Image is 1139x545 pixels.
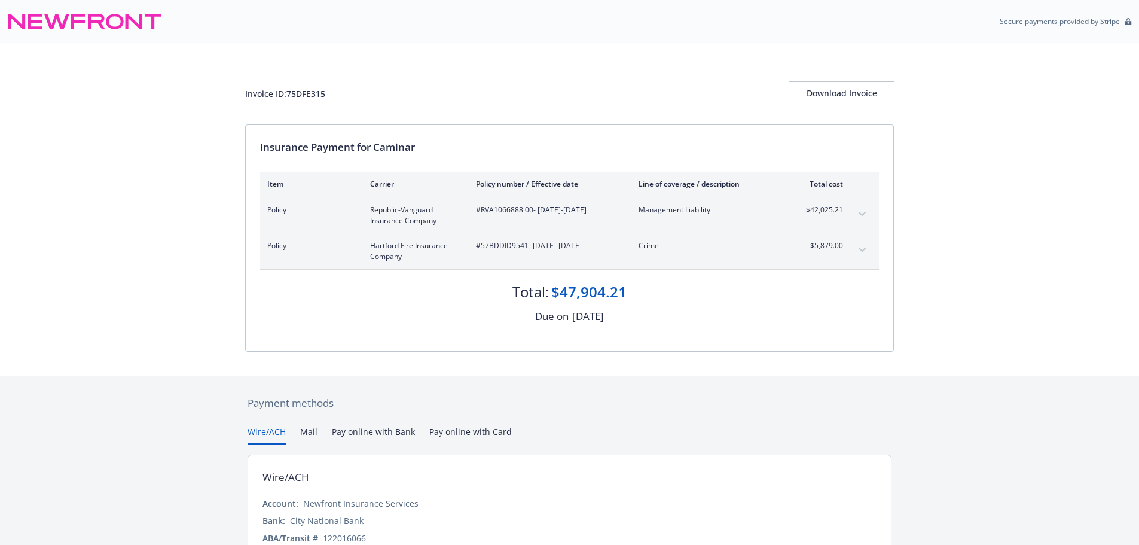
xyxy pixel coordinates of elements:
div: Newfront Insurance Services [303,497,419,510]
button: Pay online with Bank [332,425,415,445]
span: Policy [267,205,351,215]
span: Management Liability [639,205,779,215]
div: 122016066 [323,532,366,544]
div: ABA/Transit # [262,532,318,544]
div: City National Bank [290,514,364,527]
span: Republic-Vanguard Insurance Company [370,205,457,226]
span: Crime [639,240,779,251]
div: Insurance Payment for Caminar [260,139,879,155]
span: Hartford Fire Insurance Company [370,240,457,262]
span: #RVA1066888 00 - [DATE]-[DATE] [476,205,619,215]
button: Download Invoice [789,81,894,105]
div: Due on [535,309,569,324]
span: Policy [267,240,351,251]
div: Policy number / Effective date [476,179,619,189]
button: Mail [300,425,317,445]
div: Carrier [370,179,457,189]
div: Total cost [798,179,843,189]
button: expand content [853,205,872,224]
div: Line of coverage / description [639,179,779,189]
button: expand content [853,240,872,260]
div: $47,904.21 [551,282,627,302]
div: Wire/ACH [262,470,309,485]
div: Payment methods [248,395,891,411]
p: Secure payments provided by Stripe [1000,16,1120,26]
div: Download Invoice [789,82,894,105]
span: $5,879.00 [798,240,843,251]
div: Bank: [262,514,285,527]
div: PolicyHartford Fire Insurance Company#57BDDID9541- [DATE]-[DATE]Crime$5,879.00expand content [260,233,879,269]
div: PolicyRepublic-Vanguard Insurance Company#RVA1066888 00- [DATE]-[DATE]Management Liability$42,025... [260,197,879,233]
span: #57BDDID9541 - [DATE]-[DATE] [476,240,619,251]
div: Item [267,179,351,189]
div: Invoice ID: 75DFE315 [245,87,325,100]
div: Total: [512,282,549,302]
div: Account: [262,497,298,510]
button: Pay online with Card [429,425,512,445]
div: [DATE] [572,309,604,324]
button: Wire/ACH [248,425,286,445]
